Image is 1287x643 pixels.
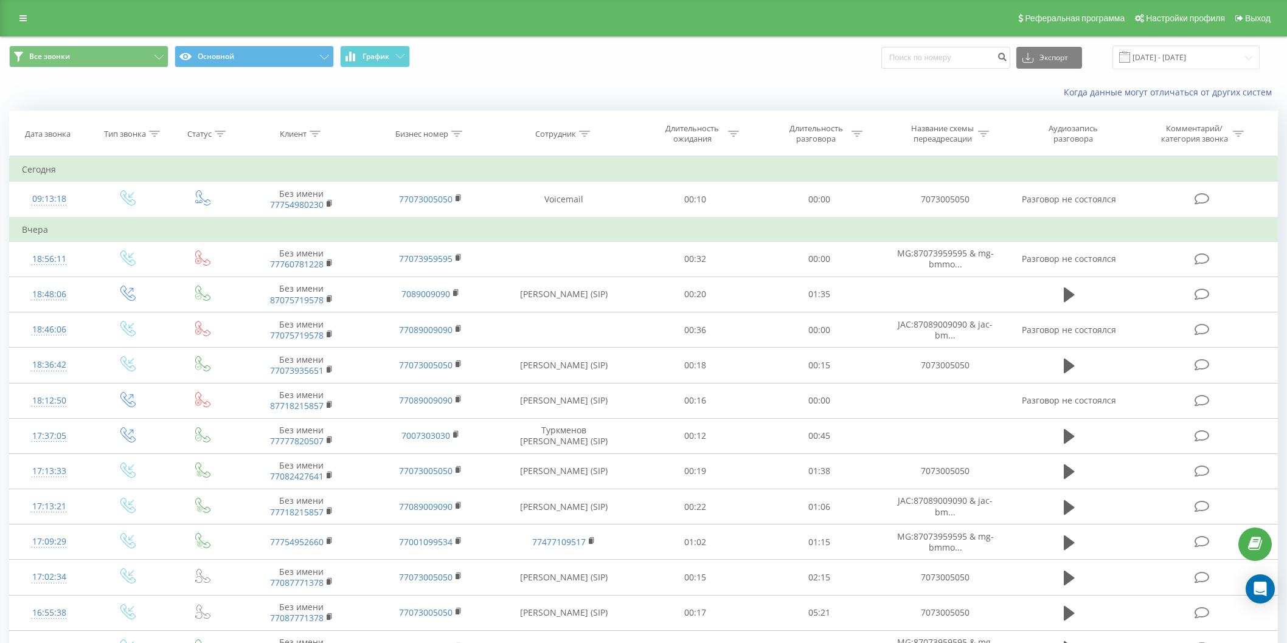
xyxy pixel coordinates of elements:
[757,524,881,560] td: 01:15
[1022,324,1116,335] span: Разговор не состоялся
[757,418,881,453] td: 00:45
[399,465,453,476] a: 77073005050
[237,312,366,348] td: Без имени
[187,129,212,139] div: Статус
[532,536,586,548] a: 77477109517
[270,470,324,482] a: 77082427641
[237,489,366,524] td: Без имени
[363,52,389,61] span: График
[399,394,453,406] a: 77089009090
[25,129,71,139] div: Дата звонка
[270,329,324,341] a: 77075719578
[22,530,77,554] div: 17:09:29
[633,418,757,453] td: 00:12
[340,46,410,67] button: График
[633,560,757,595] td: 00:15
[22,187,77,211] div: 09:13:18
[1146,13,1225,23] span: Настройки профиля
[898,318,993,341] span: JAC:87089009090 & jac-bm...
[237,418,366,453] td: Без имени
[270,294,324,306] a: 87075719578
[494,560,633,595] td: [PERSON_NAME] (SIP)
[237,595,366,630] td: Без имени
[399,571,453,583] a: 77073005050
[1159,123,1230,144] div: Комментарий/категория звонка
[757,595,881,630] td: 05:21
[783,123,848,144] div: Длительность разговора
[175,46,334,67] button: Основной
[399,501,453,512] a: 77089009090
[29,52,70,61] span: Все звонки
[494,348,633,383] td: [PERSON_NAME] (SIP)
[757,348,881,383] td: 00:15
[104,129,146,139] div: Тип звонка
[237,383,366,418] td: Без имени
[22,318,77,342] div: 18:46:06
[22,565,77,589] div: 17:02:34
[897,531,994,553] span: MG:87073959595 & mg-bmmo...
[633,453,757,489] td: 00:19
[881,595,1010,630] td: 7073005050
[22,389,77,413] div: 18:12:50
[633,277,757,312] td: 00:20
[399,324,453,335] a: 77089009090
[399,193,453,205] a: 77073005050
[494,418,633,453] td: Туркменов [PERSON_NAME] (SIP)
[22,247,77,271] div: 18:56:11
[22,283,77,306] div: 18:48:06
[757,182,881,218] td: 00:00
[660,123,725,144] div: Длительность ожидания
[494,182,633,218] td: Voicemail
[633,182,757,218] td: 00:10
[494,489,633,524] td: [PERSON_NAME] (SIP)
[22,459,77,483] div: 17:13:33
[1245,13,1271,23] span: Выход
[237,241,366,277] td: Без имени
[237,182,366,218] td: Без имени
[237,277,366,312] td: Без имени
[494,383,633,418] td: [PERSON_NAME] (SIP)
[22,424,77,448] div: 17:37:05
[1022,193,1116,205] span: Разговор не состоялся
[237,453,366,489] td: Без имени
[757,560,881,595] td: 02:15
[270,400,324,411] a: 87718215857
[1025,13,1125,23] span: Реферальная программа
[22,495,77,518] div: 17:13:21
[10,157,1278,182] td: Сегодня
[1034,123,1113,144] div: Аудиозапись разговора
[399,536,453,548] a: 77001099534
[633,489,757,524] td: 00:22
[494,595,633,630] td: [PERSON_NAME] (SIP)
[881,453,1010,489] td: 7073005050
[897,247,994,270] span: MG:87073959595 & mg-bmmo...
[401,288,450,300] a: 7089009090
[633,524,757,560] td: 01:02
[395,129,448,139] div: Бизнес номер
[633,348,757,383] td: 00:18
[757,312,881,348] td: 00:00
[535,129,576,139] div: Сотрудник
[898,495,993,517] span: JAC:87089009090 & jac-bm...
[1022,394,1116,406] span: Разговор не состоялся
[270,365,324,376] a: 77073935651
[881,560,1010,595] td: 7073005050
[1016,47,1082,69] button: Экспорт
[401,430,450,441] a: 7007303030
[1022,253,1116,264] span: Разговор не состоялся
[881,348,1010,383] td: 7073005050
[399,607,453,618] a: 77073005050
[399,253,453,264] a: 77073959595
[1064,86,1278,98] a: Когда данные могут отличаться от других систем
[22,353,77,377] div: 18:36:42
[757,241,881,277] td: 00:00
[757,383,881,418] td: 00:00
[270,258,324,270] a: 77760781228
[1246,574,1275,603] div: Open Intercom Messenger
[237,348,366,383] td: Без имени
[399,359,453,371] a: 77073005050
[881,47,1010,69] input: Поиск по номеру
[757,277,881,312] td: 01:35
[22,601,77,625] div: 16:55:38
[633,312,757,348] td: 00:36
